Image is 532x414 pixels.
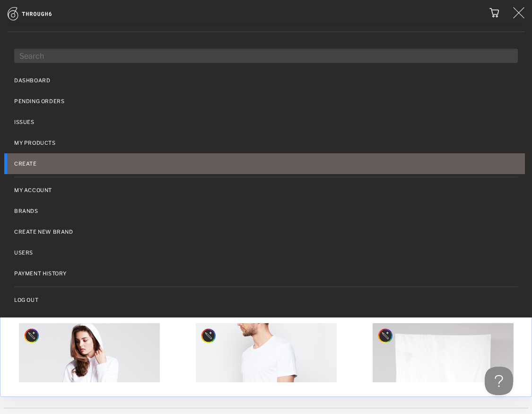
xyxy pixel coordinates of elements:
img: style_designer_badgeMockup.svg [201,328,217,344]
a: Create New Brand [7,221,525,242]
input: Search [14,49,518,63]
a: My Account [7,180,525,201]
a: Pending Orders [7,91,525,112]
a: Issues [7,112,525,132]
img: style_designer_badgeMockup.svg [24,328,40,344]
div: Pending Orders [14,98,64,105]
a: Payment History [7,263,525,284]
a: Create [7,153,525,174]
a: My Products [14,140,56,146]
img: icon_button_x_thin_white.2015a0c6.svg [513,7,524,18]
a: Brands [7,201,525,221]
a: Users [7,242,525,263]
a: Dashboard [7,70,525,91]
div: Issues [14,119,35,125]
a: My Products [7,132,525,153]
img: logo.1c10ca64.svg [8,7,73,20]
iframe: Toggle Customer Support [485,367,513,395]
img: icon_cart.dab5cea1.svg [489,8,499,18]
img: style_designer_badgeMockup.svg [377,328,393,344]
a: Log Out [7,290,525,310]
